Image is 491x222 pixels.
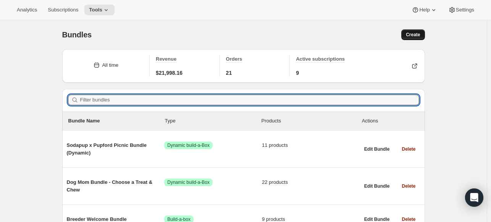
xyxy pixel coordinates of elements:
[43,5,83,15] button: Subscriptions
[406,32,420,38] span: Create
[360,181,394,191] button: Edit Bundle
[48,7,78,13] span: Subscriptions
[12,5,42,15] button: Analytics
[67,142,165,157] span: Sodapup x Pupford Picnic Bundle (Dynamic)
[167,142,210,148] span: Dynamic build-a-Box
[165,117,262,125] div: Type
[419,7,430,13] span: Help
[360,144,394,154] button: Edit Bundle
[262,142,360,149] span: 11 products
[102,61,118,69] div: All time
[167,179,210,185] span: Dynamic build-a-Box
[89,7,102,13] span: Tools
[397,144,420,154] button: Delete
[67,179,165,194] span: Dog Mom Bundle - Choose a Treat & Chew
[444,5,479,15] button: Settings
[226,69,232,77] span: 21
[456,7,474,13] span: Settings
[465,188,483,207] div: Open Intercom Messenger
[296,56,345,62] span: Active subscriptions
[364,146,390,152] span: Edit Bundle
[262,117,358,125] div: Products
[402,183,415,189] span: Delete
[62,31,92,39] span: Bundles
[362,117,419,125] div: Actions
[296,69,299,77] span: 9
[226,56,242,62] span: Orders
[17,7,37,13] span: Analytics
[80,95,419,105] input: Filter bundles
[68,117,165,125] p: Bundle Name
[84,5,115,15] button: Tools
[364,183,390,189] span: Edit Bundle
[397,181,420,191] button: Delete
[156,69,183,77] span: $21,998.16
[156,56,176,62] span: Revenue
[407,5,442,15] button: Help
[402,146,415,152] span: Delete
[401,29,425,40] button: Create
[262,179,360,186] span: 22 products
